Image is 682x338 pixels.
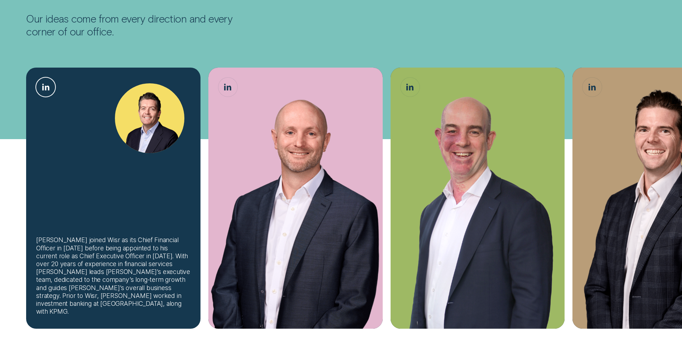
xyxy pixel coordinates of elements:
[26,12,232,38] p: Our ideas come from every direction and every corner of our office.
[115,83,184,153] img: Andrew Goodwin
[36,236,190,315] div: [PERSON_NAME] joined Wisr as its Chief Financial Officer in [DATE] before being appointed to his ...
[36,78,55,97] a: Andrew Goodwin, Chief Executive Officer LinkedIn button
[582,78,601,97] a: James Goodwin, Chief Growth Officer LinkedIn button
[401,78,420,97] a: Sam Harding, Chief Operating Officer LinkedIn button
[208,68,383,329] img: Matthew Lewis
[391,68,565,329] div: Sam Harding, Chief Operating Officer
[26,68,200,329] div: Andrew Goodwin, Chief Executive Officer
[208,68,383,329] div: Matthew Lewis, Chief Financial Officer
[218,78,237,97] a: Matthew Lewis, Chief Financial Officer LinkedIn button
[391,68,565,329] img: Sam Harding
